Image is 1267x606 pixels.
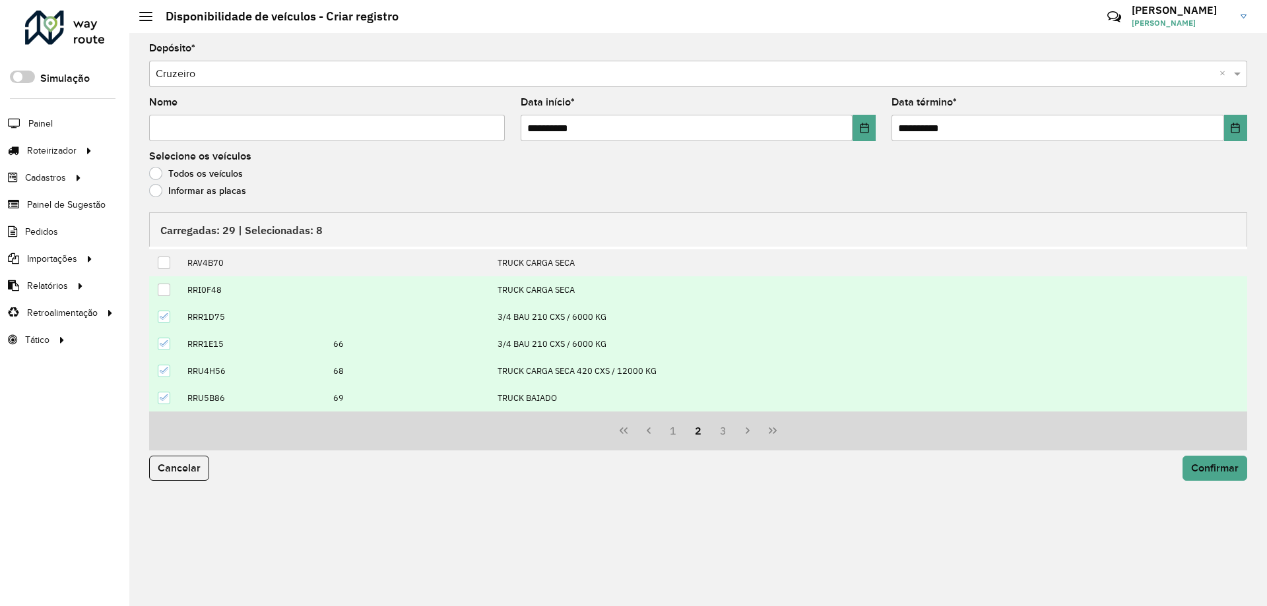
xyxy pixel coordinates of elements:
[736,418,761,443] button: Next Page
[1100,3,1128,31] a: Contato Rápido
[327,330,491,357] td: 66
[1132,4,1231,16] h3: [PERSON_NAME]
[25,333,49,347] span: Tático
[25,171,66,185] span: Cadastros
[149,212,1247,247] div: Carregadas: 29 | Selecionadas: 8
[27,198,106,212] span: Painel de Sugestão
[180,384,326,411] td: RRU5B86
[711,418,736,443] button: 3
[491,249,967,276] td: TRUCK CARGA SECA
[152,9,399,24] h2: Disponibilidade de veículos - Criar registro
[27,279,68,293] span: Relatórios
[491,384,967,411] td: TRUCK BAIADO
[28,117,53,131] span: Painel
[149,456,209,481] button: Cancelar
[149,167,243,180] label: Todos os veículos
[149,148,251,164] label: Selecione os veículos
[661,418,686,443] button: 1
[1224,115,1247,141] button: Choose Date
[1183,456,1247,481] button: Confirmar
[149,184,246,197] label: Informar as placas
[1219,66,1231,82] span: Clear all
[180,330,326,357] td: RRR1E15
[27,144,77,158] span: Roteirizador
[27,306,98,320] span: Retroalimentação
[180,276,326,303] td: RRI0F48
[149,94,178,110] label: Nome
[491,303,967,330] td: 3/4 BAU 210 CXS / 6000 KG
[1132,17,1231,29] span: [PERSON_NAME]
[158,462,201,473] span: Cancelar
[40,71,90,86] label: Simulação
[1191,462,1239,473] span: Confirmar
[180,249,326,276] td: RAV4B70
[25,225,58,239] span: Pedidos
[611,418,636,443] button: First Page
[686,418,711,443] button: 2
[327,357,491,384] td: 68
[180,357,326,384] td: RRU4H56
[149,40,195,56] label: Depósito
[327,384,491,411] td: 69
[27,252,77,266] span: Importações
[636,418,661,443] button: Previous Page
[892,94,957,110] label: Data término
[491,330,967,357] td: 3/4 BAU 210 CXS / 6000 KG
[521,94,575,110] label: Data início
[760,418,785,443] button: Last Page
[491,276,967,303] td: TRUCK CARGA SECA
[180,303,326,330] td: RRR1D75
[853,115,876,141] button: Choose Date
[491,357,967,384] td: TRUCK CARGA SECA 420 CXS / 12000 KG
